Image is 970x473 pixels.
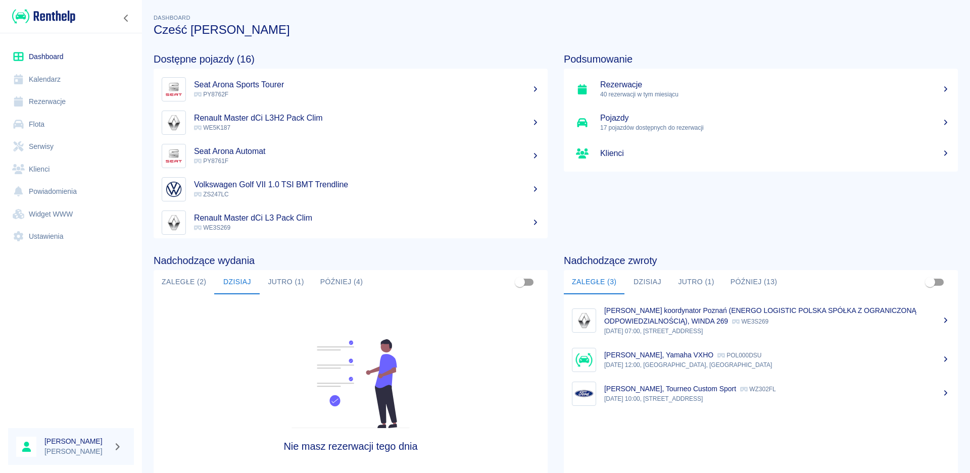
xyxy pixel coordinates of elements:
h5: Seat Arona Sports Tourer [194,80,540,90]
span: PY8762F [194,91,228,98]
img: Image [574,350,594,370]
button: Zaległe (2) [154,270,214,294]
h5: Renault Master dCi L3H2 Pack Clim [194,113,540,123]
a: Dashboard [8,45,134,68]
button: Dzisiaj [214,270,260,294]
img: Fleet [285,339,416,428]
p: [DATE] 10:00, [STREET_ADDRESS] [604,394,950,403]
p: 40 rezerwacji w tym miesiącu [600,90,950,99]
button: Zwiń nawigację [119,12,134,25]
p: WE3S269 [732,318,768,325]
img: Image [164,146,183,166]
p: POL000DSU [717,352,761,359]
a: Image[PERSON_NAME], Yamaha VXHO POL000DSU[DATE] 12:00, [GEOGRAPHIC_DATA], [GEOGRAPHIC_DATA] [564,343,958,377]
h5: Seat Arona Automat [194,146,540,156]
a: Ustawienia [8,225,134,248]
img: Renthelp logo [12,8,75,25]
img: Image [164,80,183,99]
h6: [PERSON_NAME] [44,436,109,446]
p: [PERSON_NAME] [44,446,109,457]
h5: Rezerwacje [600,80,950,90]
a: Image[PERSON_NAME] koordynator Poznań (ENERGO LOGISTIC POLSKA SPÓŁKA Z OGRANICZONĄ ODPOWIEDZIALNO... [564,298,958,343]
a: Image[PERSON_NAME], Tourneo Custom Sport WZ302FL[DATE] 10:00, [STREET_ADDRESS] [564,377,958,410]
img: Image [164,213,183,232]
a: Rezerwacje40 rezerwacji w tym miesiącu [564,73,958,106]
a: Powiadomienia [8,180,134,203]
h5: Klienci [600,148,950,159]
button: Zaległe (3) [564,270,624,294]
a: ImageVolkswagen Golf VII 1.0 TSI BMT Trendline ZS247LC [154,173,548,206]
a: Kalendarz [8,68,134,91]
img: Image [164,113,183,132]
a: Pojazdy17 pojazdów dostępnych do rezerwacji [564,106,958,139]
span: Pokaż przypisane tylko do mnie [920,273,940,292]
span: Pokaż przypisane tylko do mnie [510,273,529,292]
span: WE5K187 [194,124,230,131]
a: Renthelp logo [8,8,75,25]
h3: Cześć [PERSON_NAME] [154,23,958,37]
h4: Podsumowanie [564,53,958,65]
img: Image [574,311,594,330]
p: [PERSON_NAME] koordynator Poznań (ENERGO LOGISTIC POLSKA SPÓŁKA Z OGRANICZONĄ ODPOWIEDZIALNOŚCIĄ)... [604,306,916,325]
a: Flota [8,113,134,136]
h4: Nadchodzące wydania [154,254,548,267]
p: [DATE] 12:00, [GEOGRAPHIC_DATA], [GEOGRAPHIC_DATA] [604,360,950,370]
a: ImageRenault Master dCi L3H2 Pack Clim WE5K187 [154,106,548,139]
a: Klienci [564,139,958,168]
button: Później (4) [312,270,371,294]
a: ImageSeat Arona Automat PY8761F [154,139,548,173]
p: [PERSON_NAME], Yamaha VXHO [604,351,713,359]
span: ZS247LC [194,191,229,198]
p: [PERSON_NAME], Tourneo Custom Sport [604,385,736,393]
button: Jutro (1) [670,270,722,294]
a: ImageSeat Arona Sports Tourer PY8762F [154,73,548,106]
a: Klienci [8,158,134,181]
h5: Volkswagen Golf VII 1.0 TSI BMT Trendline [194,180,540,190]
h5: Renault Master dCi L3 Pack Clim [194,213,540,223]
span: WE3S269 [194,224,230,231]
p: WZ302FL [740,386,776,393]
img: Image [164,180,183,199]
h5: Pojazdy [600,113,950,123]
a: ImageRenault Master dCi L3 Pack Clim WE3S269 [154,206,548,239]
h4: Nadchodzące zwroty [564,254,958,267]
button: Później (13) [722,270,786,294]
p: [DATE] 07:00, [STREET_ADDRESS] [604,327,950,336]
span: PY8761F [194,157,228,165]
p: 17 pojazdów dostępnych do rezerwacji [600,123,950,132]
button: Dzisiaj [624,270,670,294]
a: Widget WWW [8,203,134,226]
a: Rezerwacje [8,90,134,113]
span: Dashboard [154,15,190,21]
button: Jutro (1) [260,270,312,294]
h4: Dostępne pojazdy (16) [154,53,548,65]
img: Image [574,384,594,403]
h4: Nie masz rezerwacji tego dnia [203,440,499,452]
a: Serwisy [8,135,134,158]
